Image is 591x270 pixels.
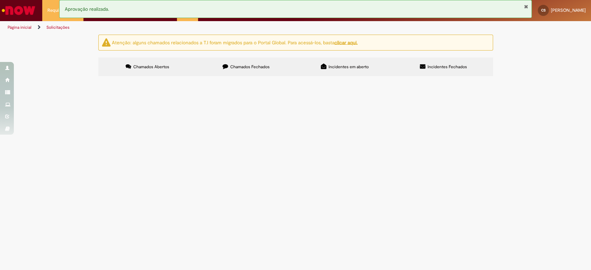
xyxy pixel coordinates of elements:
span: CS [541,8,546,12]
button: Fechar Notificação [523,4,528,9]
ng-bind-html: Atenção: alguns chamados relacionados a T.I foram migrados para o Portal Global. Para acessá-los,... [112,39,358,45]
img: ServiceNow [1,3,36,17]
span: Requisições [47,7,72,14]
span: Incidentes Fechados [428,64,467,70]
a: Página inicial [8,25,32,30]
span: [PERSON_NAME] [551,7,586,13]
a: Solicitações [46,25,70,30]
ul: Trilhas de página [5,21,389,34]
span: Incidentes em aberto [329,64,369,70]
span: Aprovação realizada. [65,6,109,12]
span: Chamados Fechados [230,64,270,70]
a: clicar aqui. [334,39,358,45]
span: Chamados Abertos [133,64,169,70]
